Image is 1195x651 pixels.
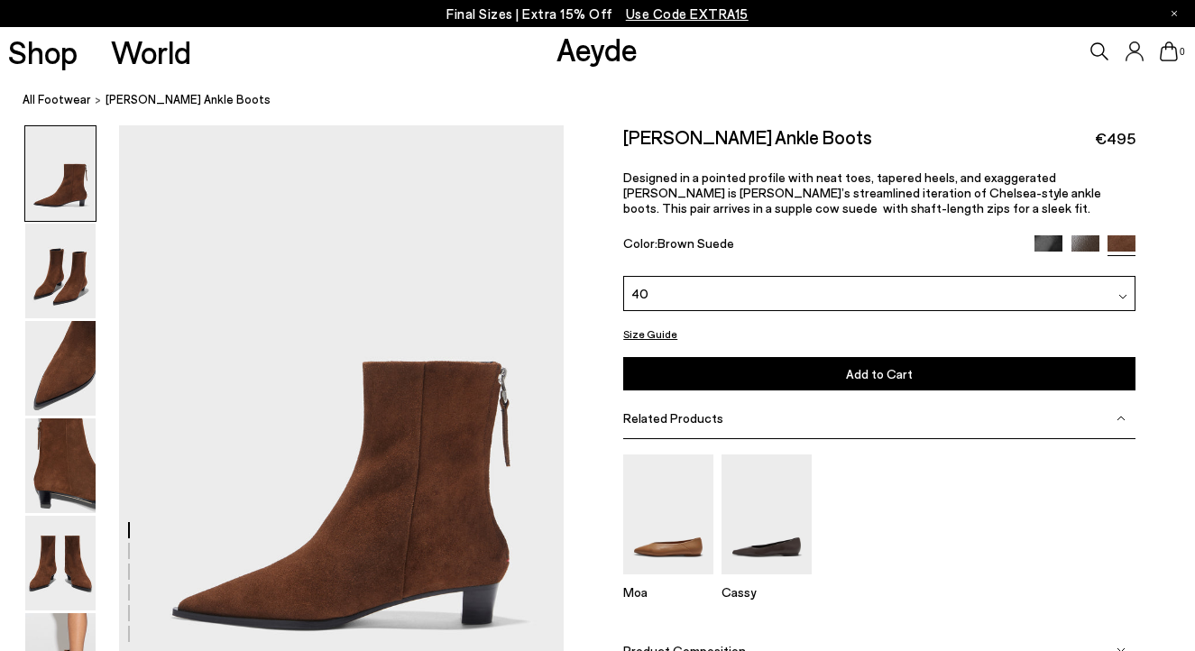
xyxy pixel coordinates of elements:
[623,235,1018,256] div: Color:
[623,357,1135,390] button: Add to Cart
[25,224,96,318] img: Harriet Suede Ankle Boots - Image 2
[846,366,913,381] span: Add to Cart
[623,562,713,600] a: Moa Pointed-Toe Flats Moa
[1095,127,1135,150] span: €495
[106,90,271,109] span: [PERSON_NAME] Ankle Boots
[23,90,91,109] a: All Footwear
[25,418,96,513] img: Harriet Suede Ankle Boots - Image 4
[623,454,713,574] img: Moa Pointed-Toe Flats
[623,125,872,148] h2: [PERSON_NAME] Ankle Boots
[623,323,677,345] button: Size Guide
[23,76,1195,125] nav: breadcrumb
[1117,414,1126,423] img: svg%3E
[623,410,723,426] span: Related Products
[722,454,812,574] img: Cassy Pointed-Toe Flats
[446,3,749,25] p: Final Sizes | Extra 15% Off
[626,5,749,22] span: Navigate to /collections/ss25-final-sizes
[722,562,812,600] a: Cassy Pointed-Toe Flats Cassy
[556,30,638,68] a: Aeyde
[111,36,191,68] a: World
[631,284,648,303] span: 40
[657,235,734,251] span: Brown Suede
[1178,47,1187,57] span: 0
[722,584,812,600] p: Cassy
[8,36,78,68] a: Shop
[623,584,713,600] p: Moa
[623,170,1135,215] p: Designed in a pointed profile with neat toes, tapered heels, and exaggerated [PERSON_NAME] is [PE...
[25,126,96,221] img: Harriet Suede Ankle Boots - Image 1
[1118,292,1127,301] img: svg%3E
[25,321,96,416] img: Harriet Suede Ankle Boots - Image 3
[25,516,96,610] img: Harriet Suede Ankle Boots - Image 5
[1160,41,1178,61] a: 0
